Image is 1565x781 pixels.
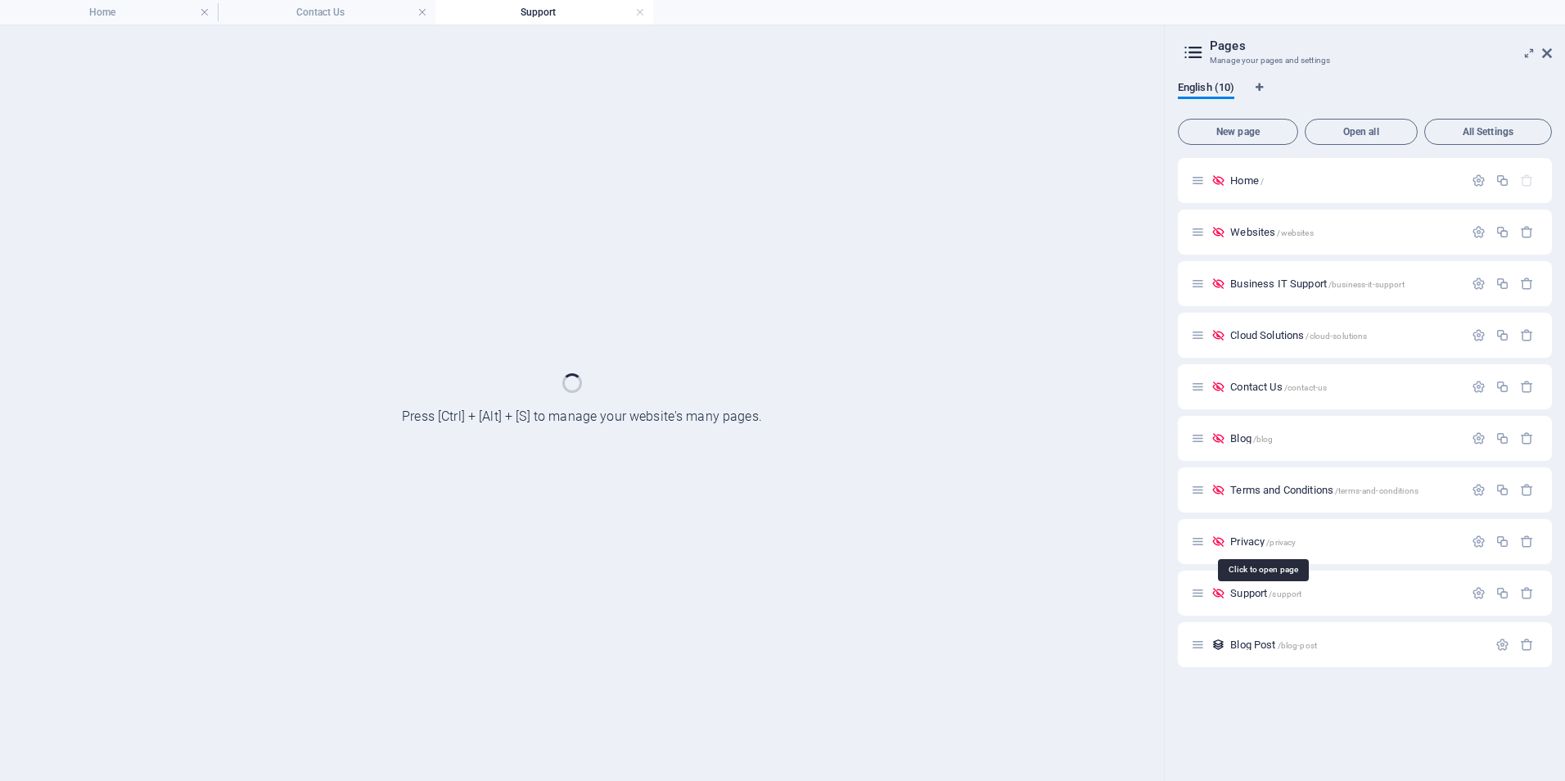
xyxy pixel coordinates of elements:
[1225,639,1487,650] div: Blog Post/blog-post
[1520,431,1534,445] div: Remove
[1472,328,1486,342] div: Settings
[1520,586,1534,600] div: Remove
[1495,431,1509,445] div: Duplicate
[1225,536,1464,547] div: Privacy/privacy
[1424,119,1552,145] button: All Settings
[1225,485,1464,495] div: Terms and Conditions/terms-and-conditions
[1495,638,1509,652] div: Settings
[1230,587,1301,599] span: Click to open page
[1306,332,1367,341] span: /cloud-solutions
[1178,119,1298,145] button: New page
[1520,328,1534,342] div: Remove
[1335,486,1418,495] span: /terms-and-conditions
[1225,381,1464,392] div: Contact Us/contact-us
[1225,278,1464,289] div: Business IT Support/business-it-support
[1495,535,1509,549] div: Duplicate
[1328,280,1405,289] span: /business-it-support
[1266,538,1296,547] span: /privacy
[1472,380,1486,394] div: Settings
[1230,278,1404,290] span: Click to open page
[1210,53,1519,68] h3: Manage your pages and settings
[1472,174,1486,187] div: Settings
[1495,225,1509,239] div: Duplicate
[1225,433,1464,444] div: Blog/blog
[1225,227,1464,237] div: Websites/websites
[1230,329,1367,341] span: Click to open page
[1225,588,1464,598] div: Support/support
[1495,380,1509,394] div: Duplicate
[1495,483,1509,497] div: Duplicate
[1472,483,1486,497] div: Settings
[1495,586,1509,600] div: Duplicate
[1230,226,1313,238] span: Click to open page
[1472,586,1486,600] div: Settings
[1520,483,1534,497] div: Remove
[1495,328,1509,342] div: Duplicate
[1230,639,1317,651] span: Click to open page
[1278,641,1317,650] span: /blog-post
[1520,277,1534,291] div: Remove
[1312,127,1410,137] span: Open all
[1520,380,1534,394] div: Remove
[1230,484,1418,496] span: Click to open page
[1520,638,1534,652] div: Remove
[1178,78,1234,101] span: English (10)
[1225,330,1464,341] div: Cloud Solutions/cloud-solutions
[1520,225,1534,239] div: Remove
[1472,535,1486,549] div: Settings
[1277,228,1313,237] span: /websites
[218,3,435,21] h4: Contact Us
[1269,589,1301,598] span: /support
[1472,225,1486,239] div: Settings
[435,3,653,21] h4: Support
[1230,381,1327,393] span: Click to open page
[1211,638,1225,652] div: This layout is used as a template for all items (e.g. a blog post) of this collection. The conten...
[1520,535,1534,549] div: Remove
[1253,435,1274,444] span: /blog
[1225,175,1464,186] div: Home/
[1284,383,1328,392] span: /contact-us
[1305,119,1418,145] button: Open all
[1520,174,1534,187] div: The startpage cannot be deleted
[1472,431,1486,445] div: Settings
[1230,174,1264,187] span: Click to open page
[1495,174,1509,187] div: Duplicate
[1185,127,1291,137] span: New page
[1261,177,1264,186] span: /
[1432,127,1545,137] span: All Settings
[1472,277,1486,291] div: Settings
[1495,277,1509,291] div: Duplicate
[1230,535,1296,548] span: Privacy
[1230,432,1273,445] span: Click to open page
[1178,81,1552,112] div: Language Tabs
[1210,38,1552,53] h2: Pages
